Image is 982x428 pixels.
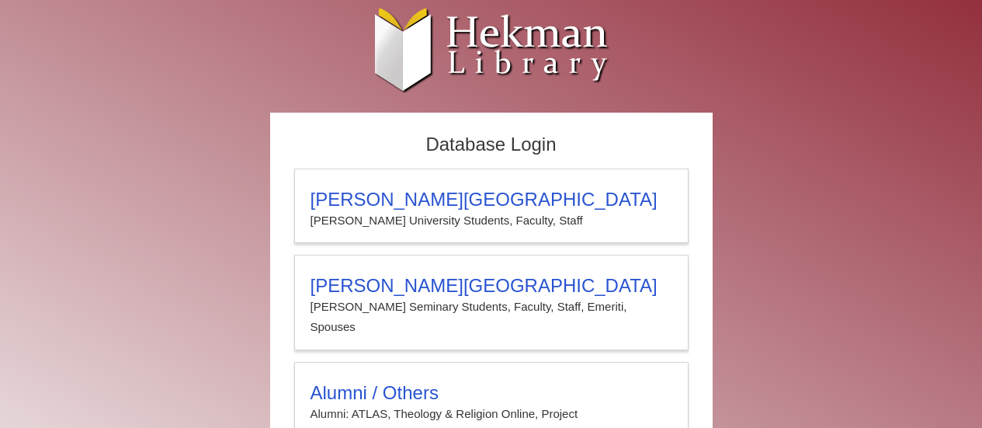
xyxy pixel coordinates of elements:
[311,297,672,338] p: [PERSON_NAME] Seminary Students, Faculty, Staff, Emeriti, Spouses
[311,189,672,211] h3: [PERSON_NAME][GEOGRAPHIC_DATA]
[294,255,689,350] a: [PERSON_NAME][GEOGRAPHIC_DATA][PERSON_NAME] Seminary Students, Faculty, Staff, Emeriti, Spouses
[311,382,672,404] h3: Alumni / Others
[311,211,672,231] p: [PERSON_NAME] University Students, Faculty, Staff
[294,169,689,243] a: [PERSON_NAME][GEOGRAPHIC_DATA][PERSON_NAME] University Students, Faculty, Staff
[286,129,696,161] h2: Database Login
[311,275,672,297] h3: [PERSON_NAME][GEOGRAPHIC_DATA]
